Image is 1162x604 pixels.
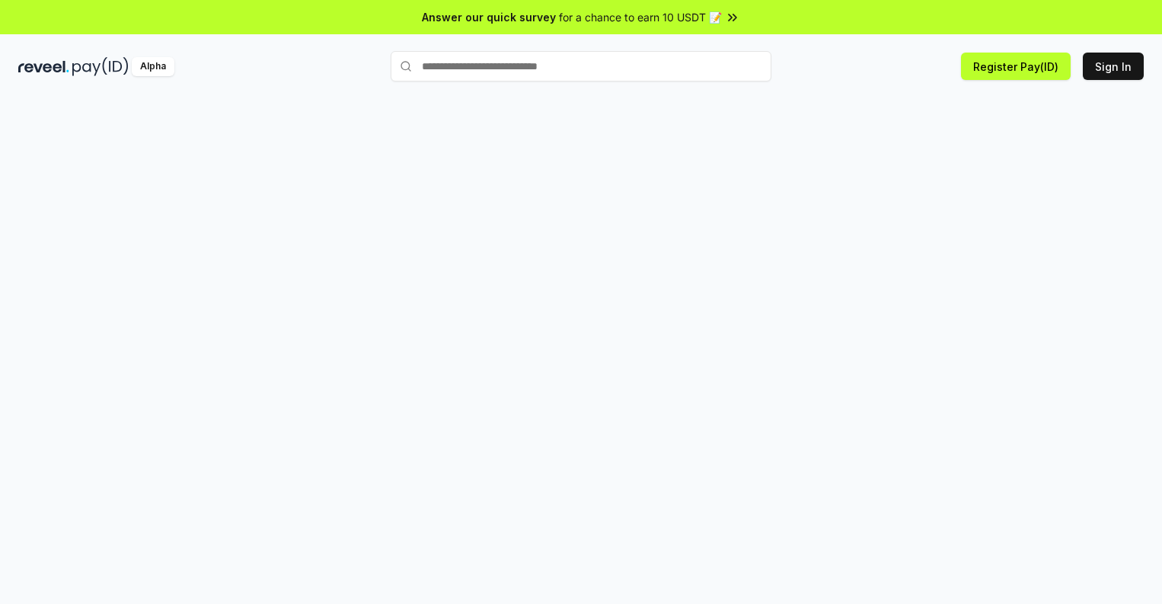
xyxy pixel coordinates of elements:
[132,57,174,76] div: Alpha
[961,53,1071,80] button: Register Pay(ID)
[1083,53,1144,80] button: Sign In
[72,57,129,76] img: pay_id
[18,57,69,76] img: reveel_dark
[559,9,722,25] span: for a chance to earn 10 USDT 📝
[422,9,556,25] span: Answer our quick survey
